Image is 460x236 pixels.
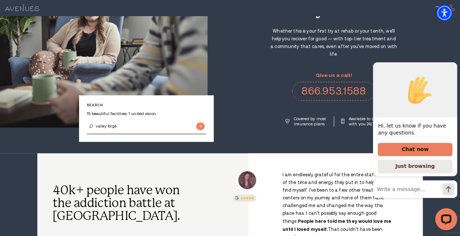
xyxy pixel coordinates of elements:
[292,82,375,101] a: call 866.953.1588
[292,73,375,78] p: Give us a call!
[283,218,392,232] strong: People here told me they would love me until I loved myself.
[341,116,382,126] a: Available to chat with you 24/7
[238,171,256,189] img: a person with long hair
[270,27,398,58] p: Whether this is your first try at rehab or your tenth, we'll help you recover for good — with top...
[87,111,206,116] p: 15 beautiful facilities. 1 united vision.
[196,122,205,130] input: Submit button
[53,184,185,222] h2: 40k+ people have won the addiction battle at [GEOGRAPHIC_DATA].
[285,116,327,126] a: Covered by most insurance plans
[367,62,460,236] iframe: LiveChat chat widget
[294,116,327,126] p: Covered by most insurance plans
[349,116,382,126] p: Available to chat with you 24/7
[87,103,206,107] p: Search
[436,5,452,21] div: Accessibility Menu
[87,119,206,134] input: Search by city, state, or zip code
